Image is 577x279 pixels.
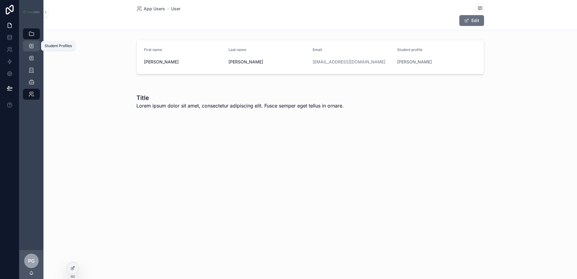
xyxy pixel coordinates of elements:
span: Student profile [397,47,422,52]
button: Edit [459,15,484,26]
a: App Users [136,6,165,12]
div: Student Profiles [45,43,72,48]
span: First name [144,47,162,52]
span: [PERSON_NAME] [144,59,224,65]
a: User [171,6,180,12]
div: scrollable content [19,24,43,107]
span: Lorem ipsum dolor sit amet, consectetur adipiscing elit. Fusce semper eget tellus in ornare. [136,102,344,109]
span: PG [28,257,35,265]
span: [PERSON_NAME] [228,59,308,65]
span: Last name [228,47,246,52]
span: App Users [144,6,165,12]
a: [EMAIL_ADDRESS][DOMAIN_NAME] [313,59,385,65]
a: [PERSON_NAME] [397,59,432,65]
img: App logo [23,11,40,14]
h1: Title [136,94,344,102]
span: Email [313,47,322,52]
